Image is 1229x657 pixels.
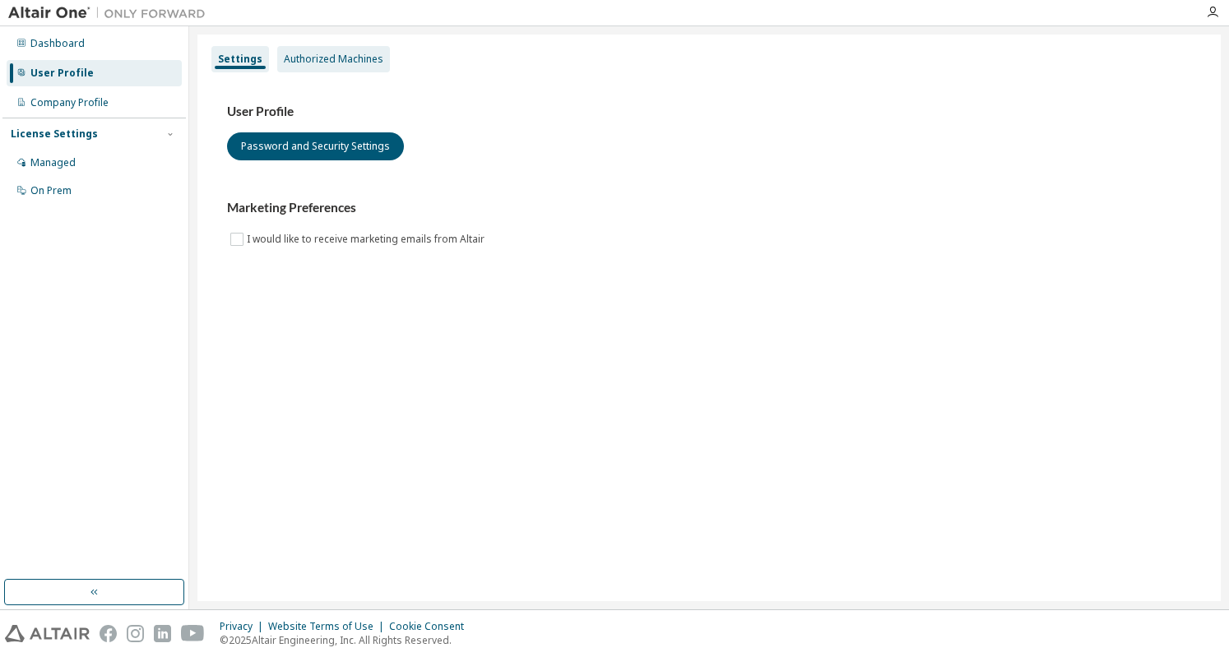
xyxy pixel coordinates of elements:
img: linkedin.svg [154,625,171,642]
img: youtube.svg [181,625,205,642]
div: On Prem [30,184,72,197]
div: License Settings [11,127,98,141]
img: altair_logo.svg [5,625,90,642]
div: User Profile [30,67,94,80]
button: Password and Security Settings [227,132,404,160]
h3: User Profile [227,104,1191,120]
h3: Marketing Preferences [227,200,1191,216]
div: Cookie Consent [389,620,474,633]
div: Settings [218,53,262,66]
img: facebook.svg [100,625,117,642]
div: Privacy [220,620,268,633]
div: Website Terms of Use [268,620,389,633]
div: Dashboard [30,37,85,50]
p: © 2025 Altair Engineering, Inc. All Rights Reserved. [220,633,474,647]
img: Altair One [8,5,214,21]
div: Managed [30,156,76,169]
img: instagram.svg [127,625,144,642]
div: Authorized Machines [284,53,383,66]
label: I would like to receive marketing emails from Altair [247,229,488,249]
div: Company Profile [30,96,109,109]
